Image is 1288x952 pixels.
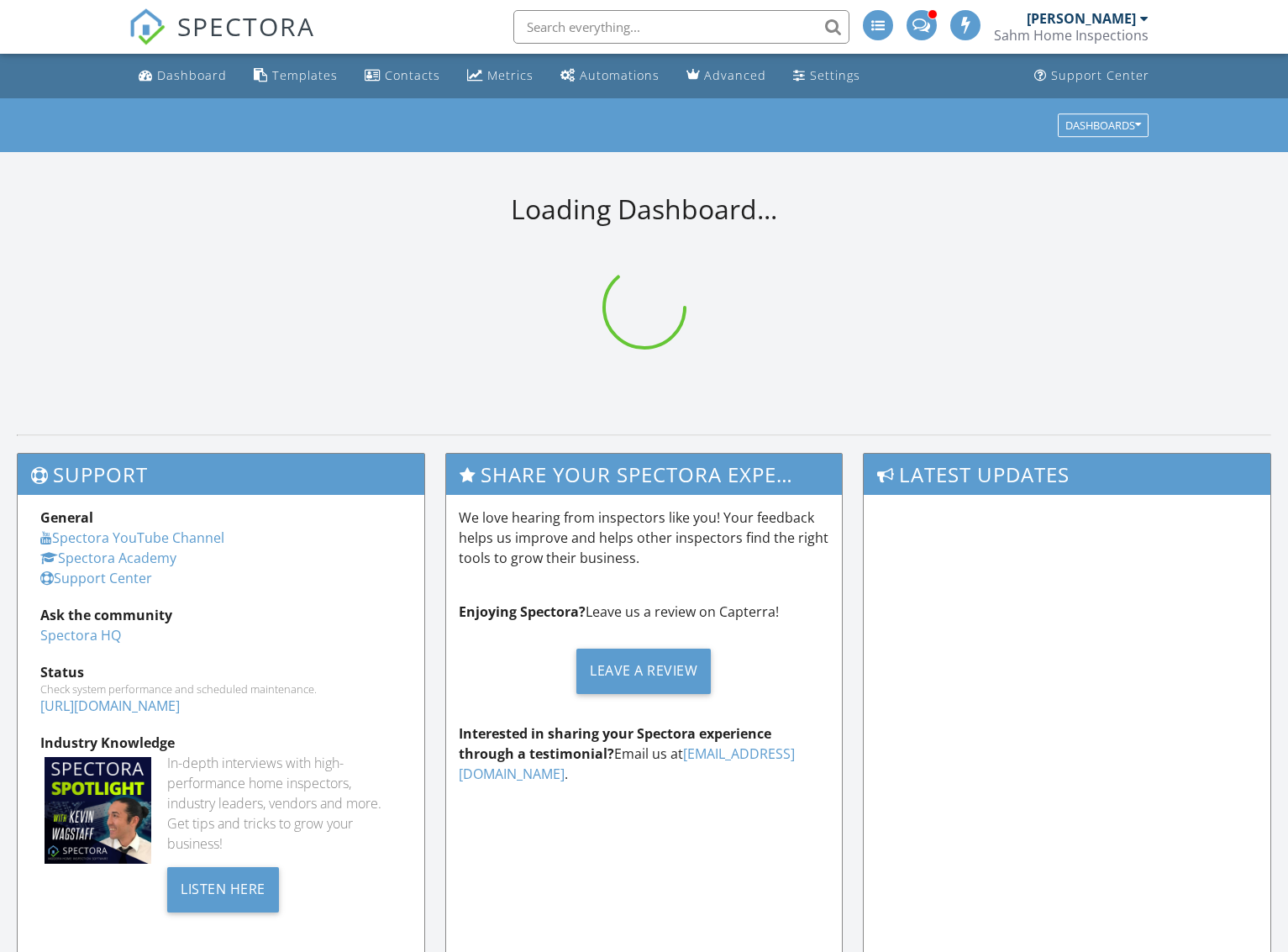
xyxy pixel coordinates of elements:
div: Settings [810,67,860,83]
div: Advanced [704,67,766,83]
div: Automations [580,67,660,83]
a: Advanced [680,60,773,92]
div: Status [40,662,402,682]
h3: Support [18,454,424,495]
a: Support Center [40,569,152,587]
div: Dashboards [1065,119,1141,131]
a: Templates [247,60,344,92]
div: Templates [272,67,338,83]
a: Support Center [1028,60,1156,92]
strong: Interested in sharing your Spectora experience through a testimonial? [459,724,771,763]
button: Dashboards [1058,113,1149,137]
input: Search everything... [513,10,849,44]
div: Dashboard [157,67,227,83]
a: Dashboard [132,60,234,92]
a: Spectora YouTube Channel [40,529,224,547]
div: Industry Knowledge [40,733,402,753]
a: Spectora Academy [40,549,176,567]
div: Ask the community [40,605,402,625]
p: We love hearing from inspectors like you! Your feedback helps us improve and helps other inspecto... [459,508,830,568]
div: Sahm Home Inspections [994,27,1149,44]
a: Automations (Advanced) [554,60,666,92]
div: Contacts [385,67,440,83]
strong: Enjoying Spectora? [459,602,586,621]
a: Listen Here [167,879,279,897]
a: SPECTORA [129,23,315,58]
div: Support Center [1051,67,1149,83]
a: Contacts [358,60,447,92]
div: In-depth interviews with high-performance home inspectors, industry leaders, vendors and more. Ge... [167,753,401,854]
a: Spectora HQ [40,626,121,644]
img: The Best Home Inspection Software - Spectora [129,8,166,45]
h3: Latest Updates [864,454,1270,495]
span: SPECTORA [177,8,315,44]
div: Listen Here [167,867,279,913]
a: Leave a Review [459,635,830,707]
a: Metrics [460,60,540,92]
p: Email us at . [459,723,830,784]
a: [EMAIL_ADDRESS][DOMAIN_NAME] [459,744,795,783]
a: Settings [786,60,867,92]
p: Leave us a review on Capterra! [459,602,830,622]
img: Spectoraspolightmain [45,757,151,864]
div: [PERSON_NAME] [1027,10,1136,27]
div: Check system performance and scheduled maintenance. [40,682,402,696]
div: Leave a Review [576,649,711,694]
h3: Share Your Spectora Experience [446,454,843,495]
a: [URL][DOMAIN_NAME] [40,697,180,715]
div: Metrics [487,67,534,83]
strong: General [40,508,93,527]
